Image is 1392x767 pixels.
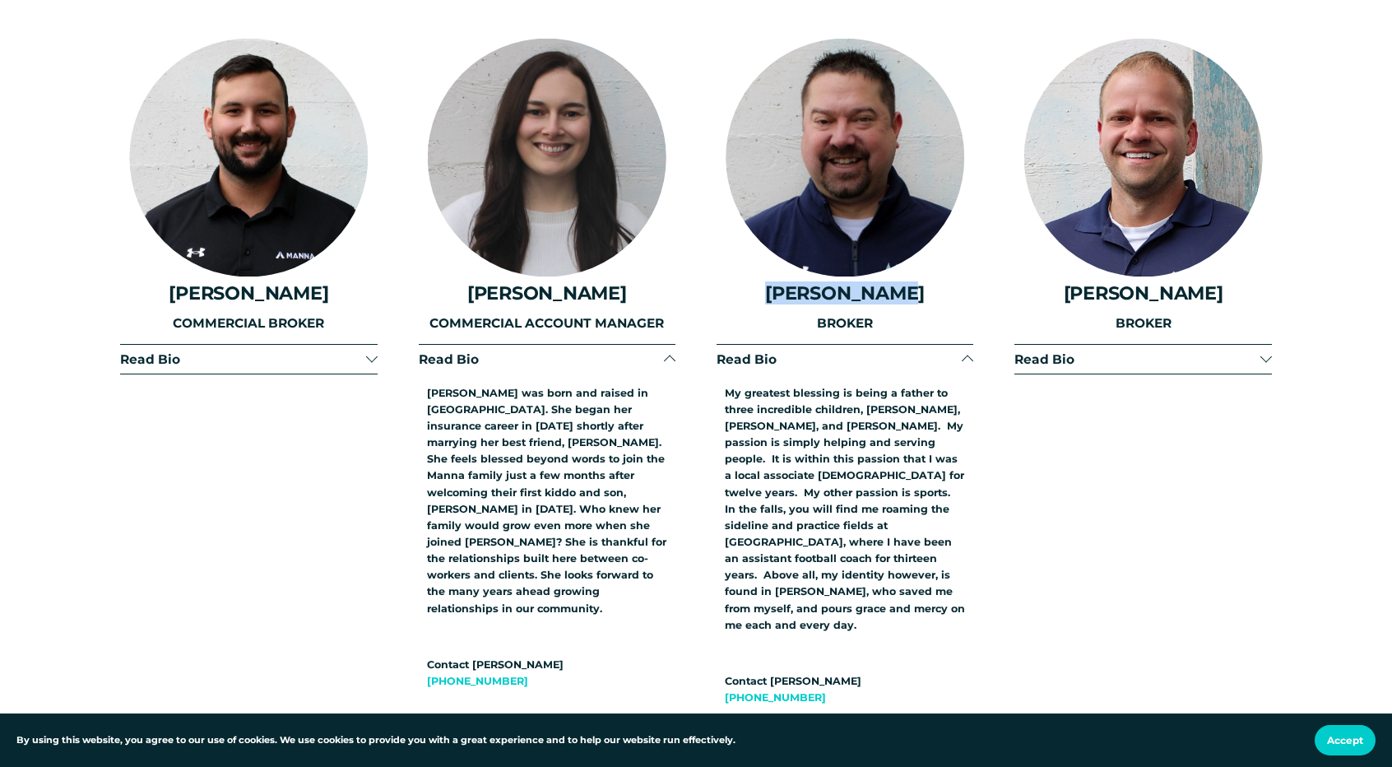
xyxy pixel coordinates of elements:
span: Read Bio [1014,351,1260,367]
h4: [PERSON_NAME] [1014,282,1271,304]
div: Read Bio [419,374,675,714]
span: Read Bio [120,351,365,367]
button: Read Bio [120,345,377,374]
a: [PHONE_NUMBER] [427,675,528,687]
button: Accept [1315,725,1376,755]
strong: Contact [PERSON_NAME] [427,658,564,671]
span: Read Bio [419,351,664,367]
span: Read Bio [717,351,962,367]
button: Read Bio [717,345,973,374]
strong: Contact [PERSON_NAME] [725,675,861,687]
a: [PHONE_NUMBER] [725,691,826,704]
span: Accept [1327,734,1363,746]
h4: [PERSON_NAME] [717,282,973,304]
h4: [PERSON_NAME] [419,282,675,304]
p: COMMERCIAL BROKER [120,314,377,334]
button: Read Bio [1014,345,1271,374]
p: By using this website, you agree to our use of cookies. We use cookies to provide you with a grea... [16,733,735,748]
button: Read Bio [419,345,675,374]
p: [PERSON_NAME] was born and raised in [GEOGRAPHIC_DATA]. She began her insurance career in [DATE] ... [427,385,667,617]
h4: [PERSON_NAME] [120,282,377,304]
div: Read Bio [717,374,973,731]
p: COMMERCIAL ACCOUNT MANAGER [419,314,675,334]
p: BROKER [717,314,973,334]
p: BROKER [1014,314,1271,334]
p: My greatest blessing is being a father to three incredible children, [PERSON_NAME], [PERSON_NAME]... [725,385,965,634]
